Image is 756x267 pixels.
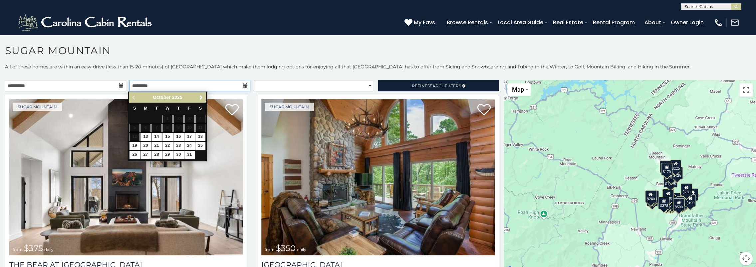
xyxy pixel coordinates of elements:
span: October [153,95,171,100]
div: $170 [661,163,672,176]
div: $1,095 [663,175,677,188]
div: $190 [662,189,673,202]
a: 13 [140,133,151,141]
a: 22 [162,142,173,150]
span: daily [297,247,306,252]
span: Refine Filters [412,83,461,88]
a: 25 [195,142,206,150]
span: Tuesday [155,106,158,111]
button: Map camera controls [739,252,753,265]
a: The Bear At Sugar Mountain from $375 daily [9,99,243,255]
a: 30 [173,151,184,159]
span: My Favs [414,18,435,27]
span: Saturday [199,106,202,111]
span: 2025 [172,95,182,100]
span: $350 [276,243,296,253]
div: $225 [670,160,681,172]
div: $200 [669,193,680,205]
div: $155 [686,188,698,201]
a: 20 [140,142,151,150]
span: Sunday [133,106,136,111]
a: 17 [184,133,195,141]
a: Browse Rentals [443,17,491,28]
a: About [641,17,664,28]
a: 14 [151,133,162,141]
span: Wednesday [165,106,169,111]
button: Change map style [507,83,531,96]
a: Next [197,93,205,102]
a: 31 [184,151,195,159]
a: 19 [129,142,140,150]
span: from [13,247,23,252]
a: 24 [184,142,195,150]
a: Rental Program [590,17,638,28]
a: Owner Login [667,17,707,28]
img: Grouse Moor Lodge [261,99,495,255]
span: from [265,247,275,252]
span: $375 [24,243,43,253]
a: 23 [173,142,184,150]
a: Sugar Mountain [13,103,62,111]
a: 15 [162,133,173,141]
span: Map [512,86,524,93]
a: My Favs [404,18,437,27]
div: $500 [673,198,684,211]
div: $265 [662,189,674,202]
img: phone-regular-white.png [714,18,723,27]
a: 29 [162,151,173,159]
div: $250 [680,183,692,196]
a: Local Area Guide [494,17,547,28]
span: Next [198,95,204,100]
div: $240 [645,190,656,203]
a: Real Estate [550,17,587,28]
div: $300 [662,190,673,202]
div: $195 [676,196,687,209]
a: 26 [129,151,140,159]
div: $375 [658,197,669,210]
span: Search [427,83,445,88]
span: Friday [188,106,191,111]
a: RefineSearchFilters [378,80,499,91]
img: White-1-2.png [17,13,155,33]
a: Sugar Mountain [265,103,314,111]
span: daily [44,247,54,252]
button: Toggle fullscreen view [739,83,753,97]
a: Add to favorites [477,103,491,117]
a: 18 [195,133,206,141]
img: The Bear At Sugar Mountain [9,99,243,255]
div: $240 [660,160,671,173]
a: 21 [151,142,162,150]
a: 28 [151,151,162,159]
div: $125 [671,167,682,179]
a: Add to favorites [225,103,239,117]
a: 27 [140,151,151,159]
div: $190 [684,194,696,207]
span: Thursday [177,106,180,111]
img: mail-regular-white.png [730,18,739,27]
span: Monday [144,106,147,111]
a: 16 [173,133,184,141]
a: Grouse Moor Lodge from $350 daily [261,99,495,255]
